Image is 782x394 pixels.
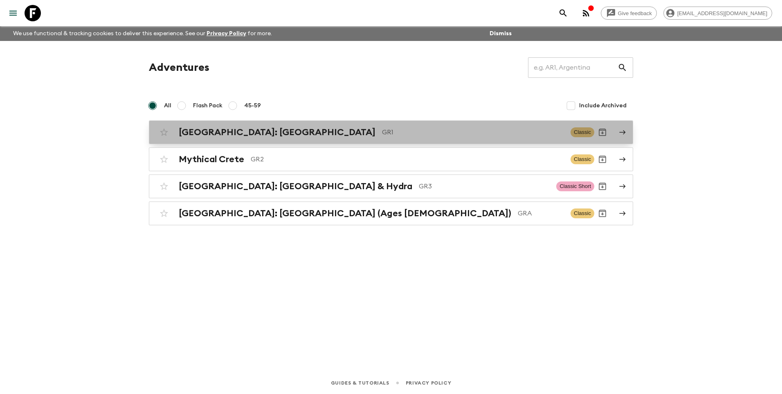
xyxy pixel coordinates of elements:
div: [EMAIL_ADDRESS][DOMAIN_NAME] [663,7,772,20]
a: [GEOGRAPHIC_DATA]: [GEOGRAPHIC_DATA]GR1ClassicArchive [149,120,633,144]
p: GRA [518,208,564,218]
a: Guides & Tutorials [331,378,389,387]
h1: Adventures [149,59,209,76]
span: Flash Pack [193,102,222,110]
a: [GEOGRAPHIC_DATA]: [GEOGRAPHIC_DATA] & HydraGR3Classic ShortArchive [149,174,633,198]
span: Classic [571,154,594,164]
input: e.g. AR1, Argentina [528,56,618,79]
button: Archive [594,151,611,168]
a: Mythical CreteGR2ClassicArchive [149,147,633,171]
p: GR1 [382,127,564,137]
button: menu [5,5,21,21]
h2: Mythical Crete [179,154,244,165]
span: 45-59 [244,102,261,110]
button: Archive [594,205,611,222]
span: Include Archived [579,102,627,110]
button: Archive [594,178,611,195]
h2: [GEOGRAPHIC_DATA]: [GEOGRAPHIC_DATA] [179,127,375,138]
button: search adventures [555,5,571,21]
button: Dismiss [488,28,514,39]
a: Privacy Policy [406,378,451,387]
a: Give feedback [601,7,657,20]
a: [GEOGRAPHIC_DATA]: [GEOGRAPHIC_DATA] (Ages [DEMOGRAPHIC_DATA])GRAClassicArchive [149,202,633,225]
span: Classic [571,208,594,218]
span: Give feedback [613,10,656,16]
button: Archive [594,124,611,140]
span: All [164,102,171,110]
h2: [GEOGRAPHIC_DATA]: [GEOGRAPHIC_DATA] & Hydra [179,181,412,192]
a: Privacy Policy [207,31,246,36]
span: Classic [571,127,594,137]
h2: [GEOGRAPHIC_DATA]: [GEOGRAPHIC_DATA] (Ages [DEMOGRAPHIC_DATA]) [179,208,511,219]
p: We use functional & tracking cookies to deliver this experience. See our for more. [10,26,275,41]
span: Classic Short [556,181,594,191]
span: [EMAIL_ADDRESS][DOMAIN_NAME] [673,10,772,16]
p: GR2 [251,154,564,164]
p: GR3 [419,181,550,191]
